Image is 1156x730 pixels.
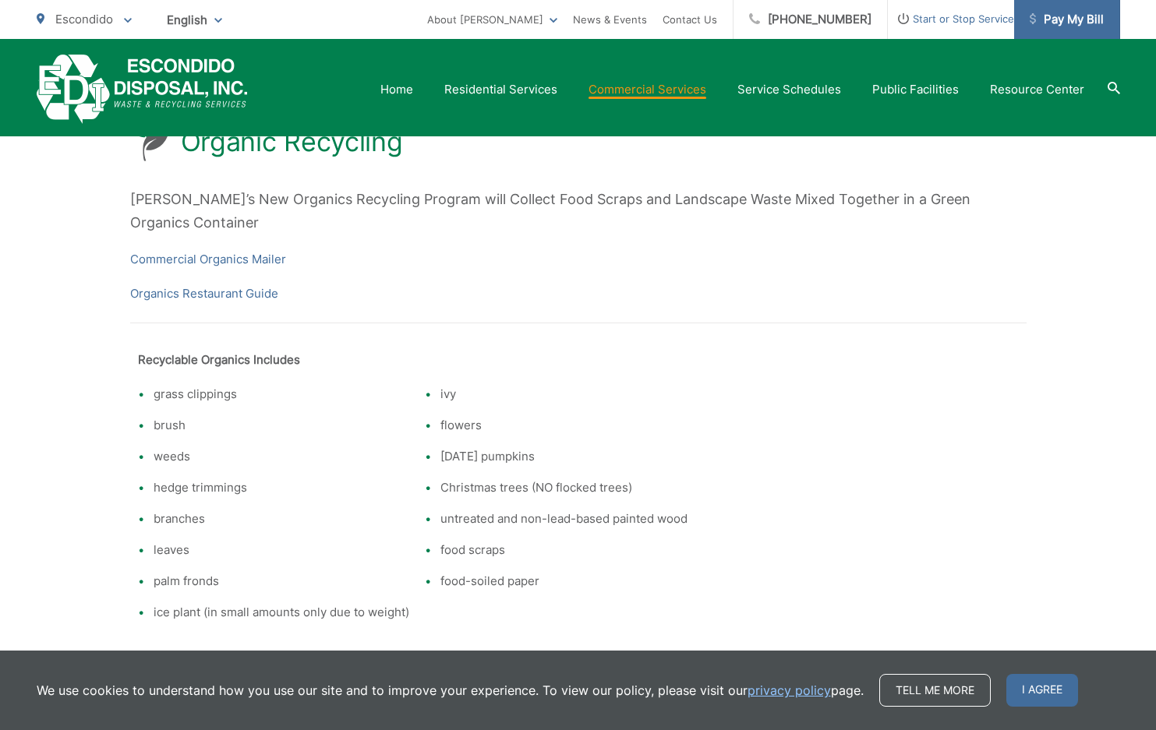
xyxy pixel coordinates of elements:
[427,10,557,29] a: About [PERSON_NAME]
[440,416,688,435] li: flowers
[154,416,409,435] li: brush
[444,80,557,99] a: Residential Services
[154,510,409,528] li: branches
[990,80,1084,99] a: Resource Center
[440,447,688,466] li: [DATE] pumpkins
[55,12,113,26] span: Escondido
[663,10,717,29] a: Contact Us
[440,572,688,591] li: food-soiled paper
[154,572,409,591] li: palm fronds
[440,510,688,528] li: untreated and non-lead-based painted wood
[37,681,864,700] p: We use cookies to understand how you use our site and to improve your experience. To view our pol...
[748,681,831,700] a: privacy policy
[573,10,647,29] a: News & Events
[1006,674,1078,707] span: I agree
[130,250,286,269] a: Commercial Organics Mailer
[879,674,991,707] a: Tell me more
[154,541,409,559] li: leaves
[181,126,403,157] h1: Organic Recycling
[37,55,248,124] a: EDCD logo. Return to the homepage.
[872,80,959,99] a: Public Facilities
[737,80,841,99] a: Service Schedules
[130,188,1027,235] p: [PERSON_NAME]’s New Organics Recycling Program will Collect Food Scraps and Landscape Waste Mixed...
[1030,10,1104,29] span: Pay My Bill
[155,6,234,34] span: English
[589,80,706,99] a: Commercial Services
[154,603,409,622] li: ice plant (in small amounts only due to weight)
[130,649,1027,705] p: Place recyclable organics directly into your designated green collection container. (including ce...
[380,80,413,99] a: Home
[440,385,688,404] li: ivy
[130,284,278,303] a: Organics Restaurant Guide
[154,447,409,466] li: weeds
[138,352,300,367] strong: Recyclable Organics Includes
[154,478,409,497] li: hedge trimmings
[440,541,688,559] li: food scraps
[440,478,688,497] li: Christmas trees (NO flocked trees)
[154,385,409,404] li: grass clippings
